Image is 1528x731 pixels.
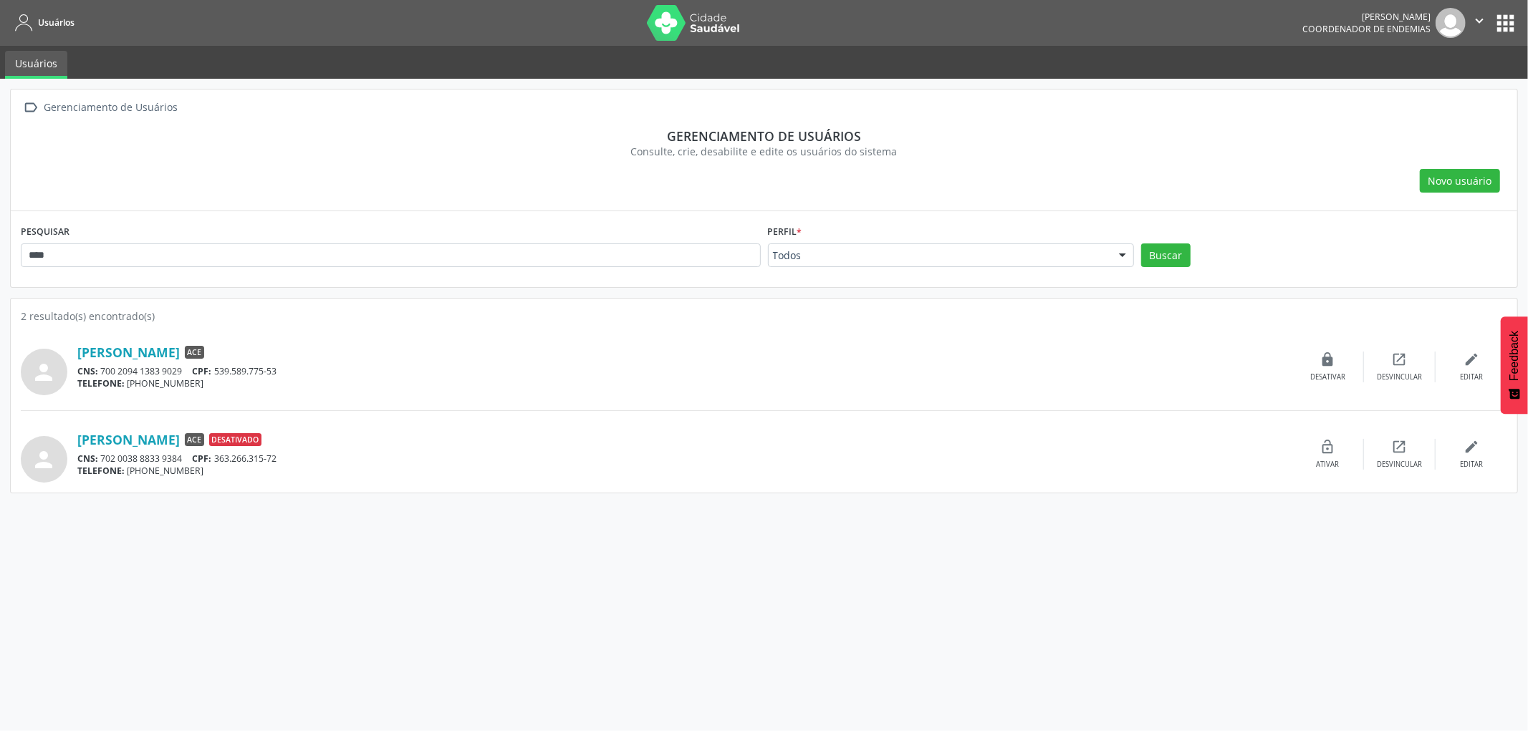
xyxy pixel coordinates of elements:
[1501,316,1528,414] button: Feedback - Mostrar pesquisa
[21,97,181,118] a:  Gerenciamento de Usuários
[5,51,67,79] a: Usuários
[1141,243,1191,268] button: Buscar
[38,16,75,29] span: Usuários
[1320,439,1336,455] i: lock_open
[1302,11,1431,23] div: [PERSON_NAME]
[1493,11,1518,36] button: apps
[1464,439,1479,455] i: edit
[77,365,98,377] span: CNS:
[1428,173,1492,188] span: Novo usuário
[1317,460,1340,470] div: Ativar
[1420,169,1500,193] button: Novo usuário
[1310,372,1345,382] div: Desativar
[1466,8,1493,38] button: 
[21,221,69,243] label: PESQUISAR
[77,452,1292,465] div: 702 0038 8833 9384 363.266.315-72
[77,377,125,389] span: TELEFONE:
[32,447,57,473] i: person
[77,465,1292,477] div: [PHONE_NUMBER]
[193,452,212,465] span: CPF:
[209,433,261,446] span: Desativado
[1460,460,1483,470] div: Editar
[185,346,204,359] span: ACE
[1377,372,1422,382] div: Desvincular
[21,309,1507,324] div: 2 resultado(s) encontrado(s)
[10,11,75,34] a: Usuários
[1508,331,1521,381] span: Feedback
[1392,439,1408,455] i: open_in_new
[1460,372,1483,382] div: Editar
[1302,23,1431,35] span: Coordenador de Endemias
[42,97,181,118] div: Gerenciamento de Usuários
[1392,352,1408,367] i: open_in_new
[31,144,1497,159] div: Consulte, crie, desabilite e edite os usuários do sistema
[77,465,125,477] span: TELEFONE:
[773,248,1105,263] span: Todos
[32,359,57,385] i: person
[1436,8,1466,38] img: img
[77,344,180,360] a: [PERSON_NAME]
[21,97,42,118] i: 
[1471,13,1487,29] i: 
[768,221,802,243] label: Perfil
[193,365,212,377] span: CPF:
[31,128,1497,144] div: Gerenciamento de usuários
[185,433,204,446] span: ACE
[1320,352,1336,367] i: lock
[77,452,98,465] span: CNS:
[1464,352,1479,367] i: edit
[77,365,1292,377] div: 700 2094 1383 9029 539.589.775-53
[1377,460,1422,470] div: Desvincular
[77,377,1292,389] div: [PHONE_NUMBER]
[77,432,180,447] a: [PERSON_NAME]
